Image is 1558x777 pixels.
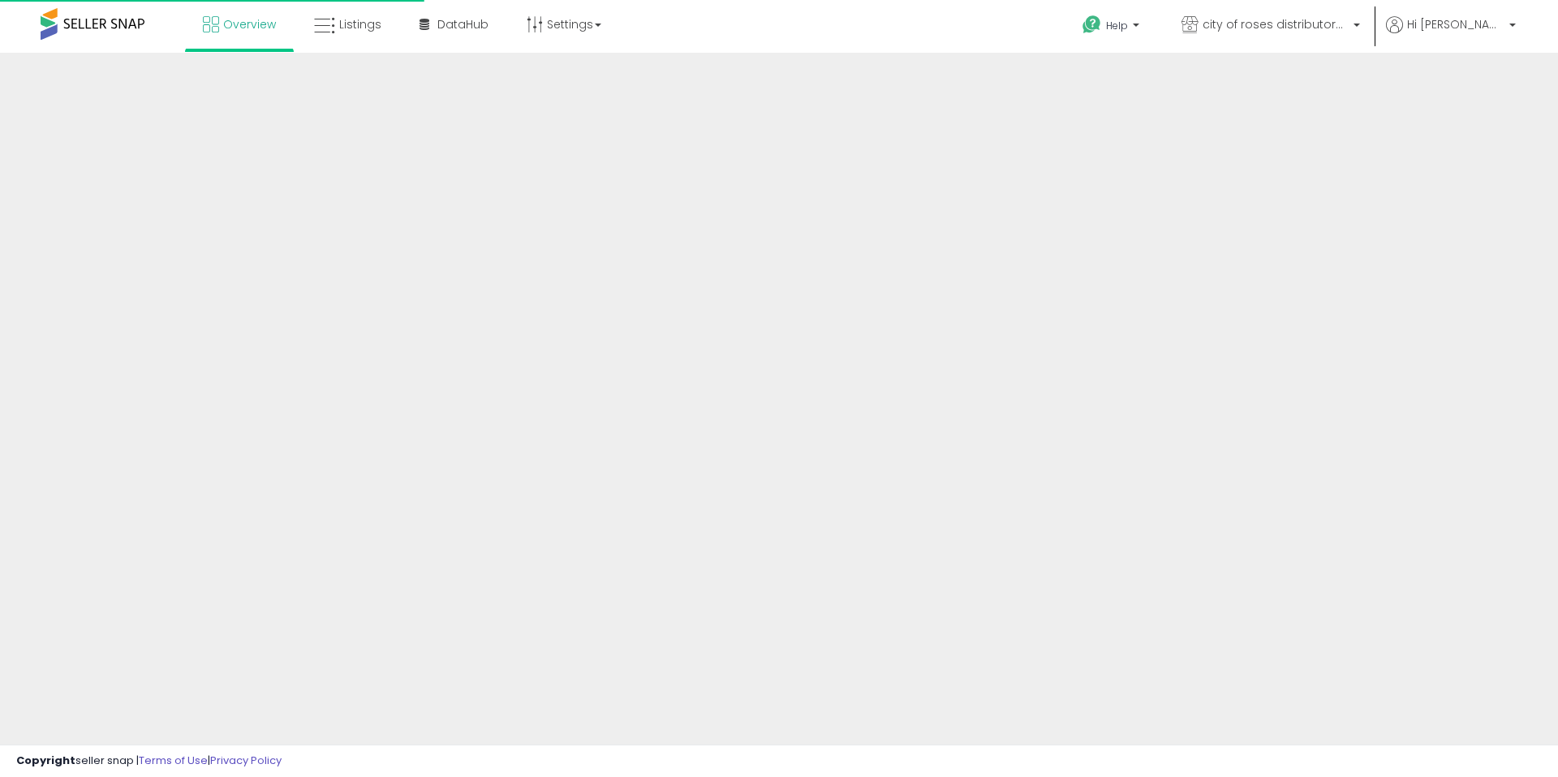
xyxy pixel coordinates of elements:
[437,16,488,32] span: DataHub
[1106,19,1128,32] span: Help
[339,16,381,32] span: Listings
[1386,16,1516,53] a: Hi [PERSON_NAME]
[1070,2,1156,53] a: Help
[1082,15,1102,35] i: Get Help
[223,16,276,32] span: Overview
[1407,16,1504,32] span: Hi [PERSON_NAME]
[1203,16,1349,32] span: city of roses distributors llc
